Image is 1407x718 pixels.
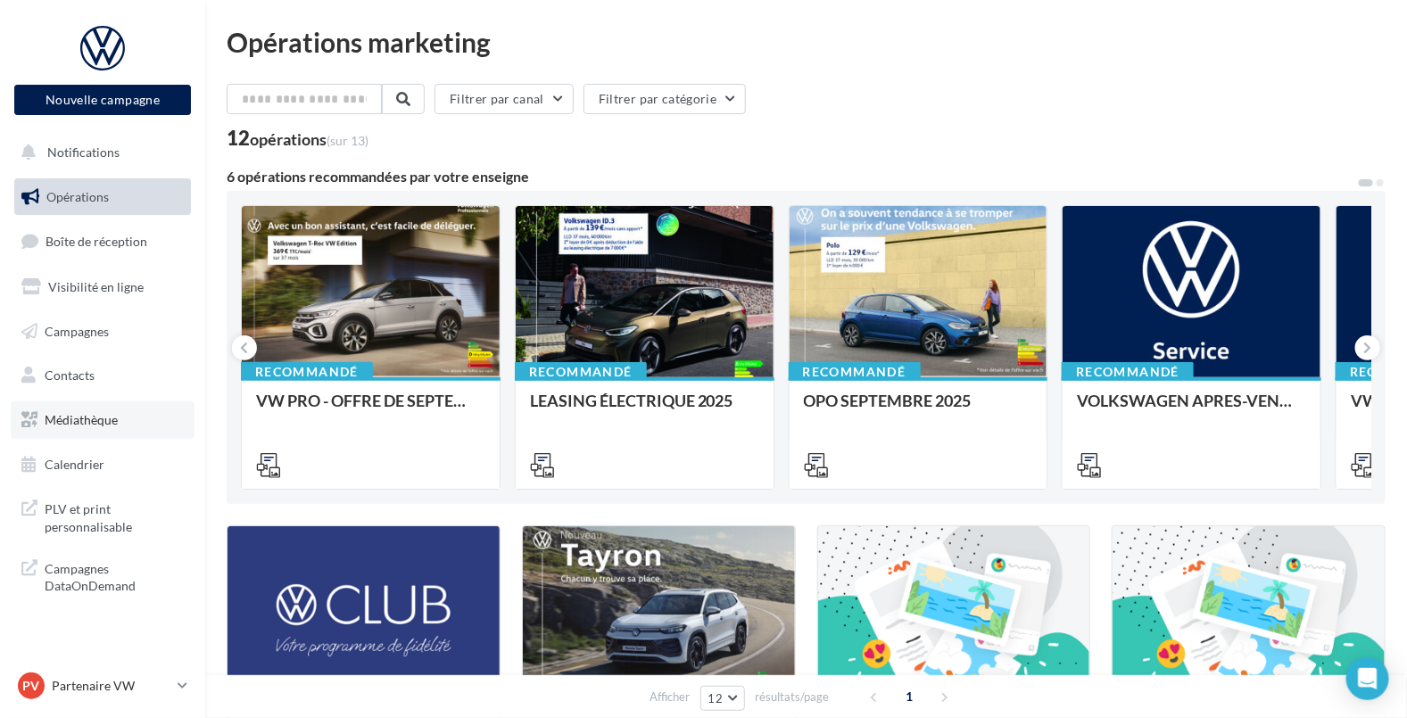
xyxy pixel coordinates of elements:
a: Calendrier [11,446,194,483]
button: Filtrer par catégorie [583,84,746,114]
span: 1 [895,682,923,711]
button: Notifications [11,134,187,171]
span: PV [23,677,40,695]
span: PLV et print personnalisable [45,497,184,535]
button: Filtrer par canal [435,84,574,114]
div: VW PRO - OFFRE DE SEPTEMBRE 25 [256,392,485,427]
span: Médiathèque [45,412,118,427]
span: Contacts [45,367,95,383]
span: Campagnes [45,323,109,338]
a: Campagnes [11,313,194,351]
div: Opérations marketing [227,29,1386,55]
button: Nouvelle campagne [14,85,191,115]
div: Recommandé [515,362,647,382]
a: Médiathèque [11,401,194,439]
div: opérations [250,131,368,147]
span: Opérations [46,189,109,204]
a: Contacts [11,357,194,394]
div: 12 [227,128,368,148]
span: Calendrier [45,457,104,472]
a: Opérations [11,178,194,216]
button: 12 [700,686,746,711]
div: Recommandé [789,362,921,382]
a: Campagnes DataOnDemand [11,549,194,602]
span: Visibilité en ligne [48,279,144,294]
div: Open Intercom Messenger [1346,657,1389,700]
div: Recommandé [1062,362,1194,382]
div: Recommandé [241,362,373,382]
a: Boîte de réception [11,222,194,260]
div: LEASING ÉLECTRIQUE 2025 [530,392,759,427]
span: 12 [708,691,724,706]
div: OPO SEPTEMBRE 2025 [804,392,1033,427]
span: Notifications [47,144,120,160]
a: PLV et print personnalisable [11,490,194,542]
a: Visibilité en ligne [11,268,194,306]
a: PV Partenaire VW [14,669,191,703]
span: résultats/page [755,689,829,706]
span: Boîte de réception [46,234,147,249]
p: Partenaire VW [52,677,170,695]
div: 6 opérations recommandées par votre enseigne [227,169,1357,184]
span: Campagnes DataOnDemand [45,557,184,595]
span: (sur 13) [327,133,368,148]
div: VOLKSWAGEN APRES-VENTE [1077,392,1306,427]
span: Afficher [650,689,691,706]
